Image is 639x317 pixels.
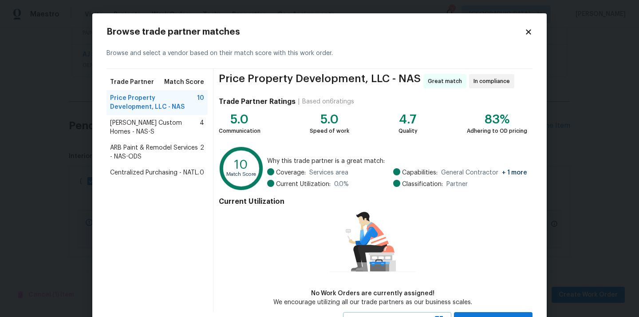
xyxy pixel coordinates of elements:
span: Price Property Development, LLC - NAS [219,74,421,88]
div: Adhering to OD pricing [467,127,527,135]
span: [PERSON_NAME] Custom Homes - NAS-S [110,119,200,136]
div: 83% [467,115,527,124]
div: 5.0 [219,115,260,124]
span: Price Property Development, LLC - NAS [110,94,197,111]
span: Services area [309,168,348,177]
h2: Browse trade partner matches [106,28,525,36]
h4: Current Utilization [219,197,527,206]
span: In compliance [473,77,513,86]
span: 0 [200,168,204,177]
text: Match Score [226,172,256,177]
div: No Work Orders are currently assigned! [273,289,472,298]
span: Current Utilization: [276,180,331,189]
div: We encourage utilizing all our trade partners as our business scales. [273,298,472,307]
span: Coverage: [276,168,306,177]
span: Classification: [402,180,443,189]
span: Match Score [164,78,204,87]
div: Communication [219,127,260,135]
div: | [296,97,302,106]
div: 4.7 [398,115,418,124]
div: Based on 6 ratings [302,97,354,106]
text: 10 [234,158,248,171]
span: Great match [428,77,465,86]
span: Trade Partner [110,78,154,87]
span: Why this trade partner is a great match: [267,157,527,166]
span: 4 [200,119,204,136]
span: 10 [197,94,204,111]
span: Capabilities: [402,168,438,177]
span: 2 [200,143,204,161]
span: ARB Paint & Remodel Services - NAS-ODS [110,143,200,161]
h4: Trade Partner Ratings [219,97,296,106]
span: Centralized Purchasing - NATL. [110,168,199,177]
span: Partner [446,180,468,189]
span: + 1 more [502,170,527,176]
div: Browse and select a vendor based on their match score with this work order. [106,38,532,69]
div: 5.0 [310,115,349,124]
div: Quality [398,127,418,135]
span: 0.0 % [334,180,349,189]
div: Speed of work [310,127,349,135]
span: General Contractor [441,168,527,177]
